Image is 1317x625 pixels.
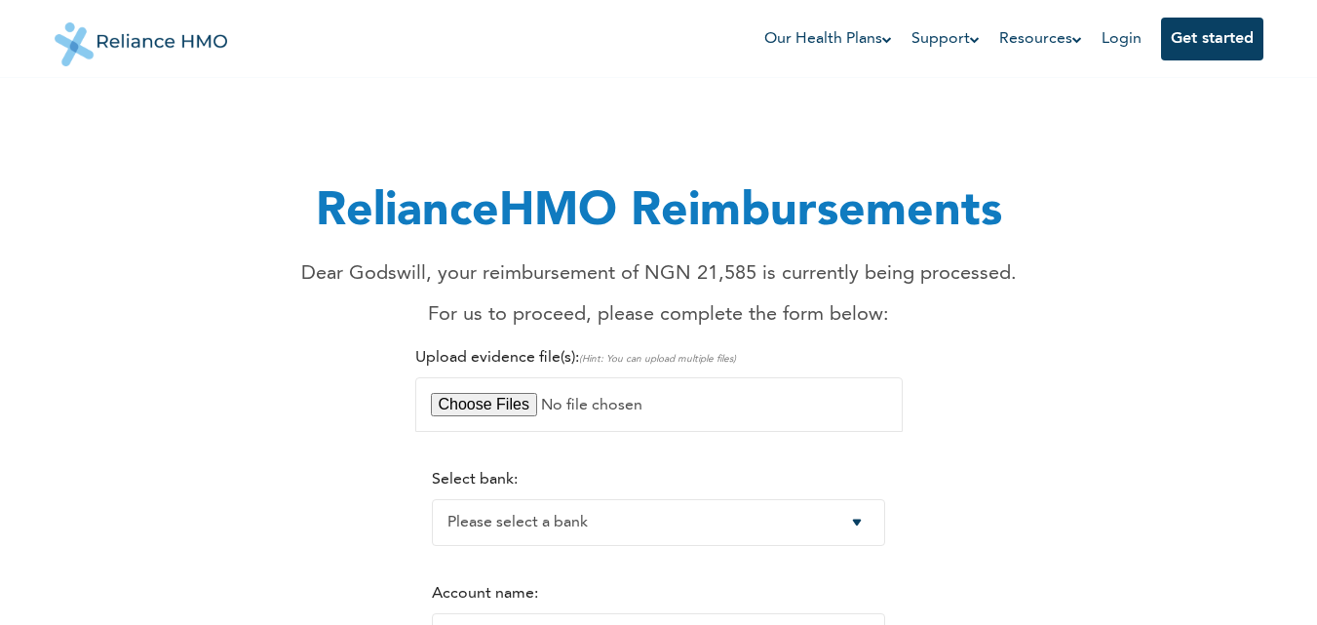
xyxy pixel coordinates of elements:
[911,27,980,51] a: Support
[999,27,1082,51] a: Resources
[301,177,1017,248] h1: RelianceHMO Reimbursements
[301,300,1017,330] p: For us to proceed, please complete the form below:
[579,354,736,364] span: (Hint: You can upload multiple files)
[301,259,1017,289] p: Dear Godswill, your reimbursement of NGN 21,585 is currently being processed.
[1102,31,1142,47] a: Login
[432,586,538,602] label: Account name:
[764,27,892,51] a: Our Health Plans
[415,350,736,366] label: Upload evidence file(s):
[432,472,518,488] label: Select bank:
[1161,18,1263,60] button: Get started
[55,8,228,66] img: Reliance HMO's Logo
